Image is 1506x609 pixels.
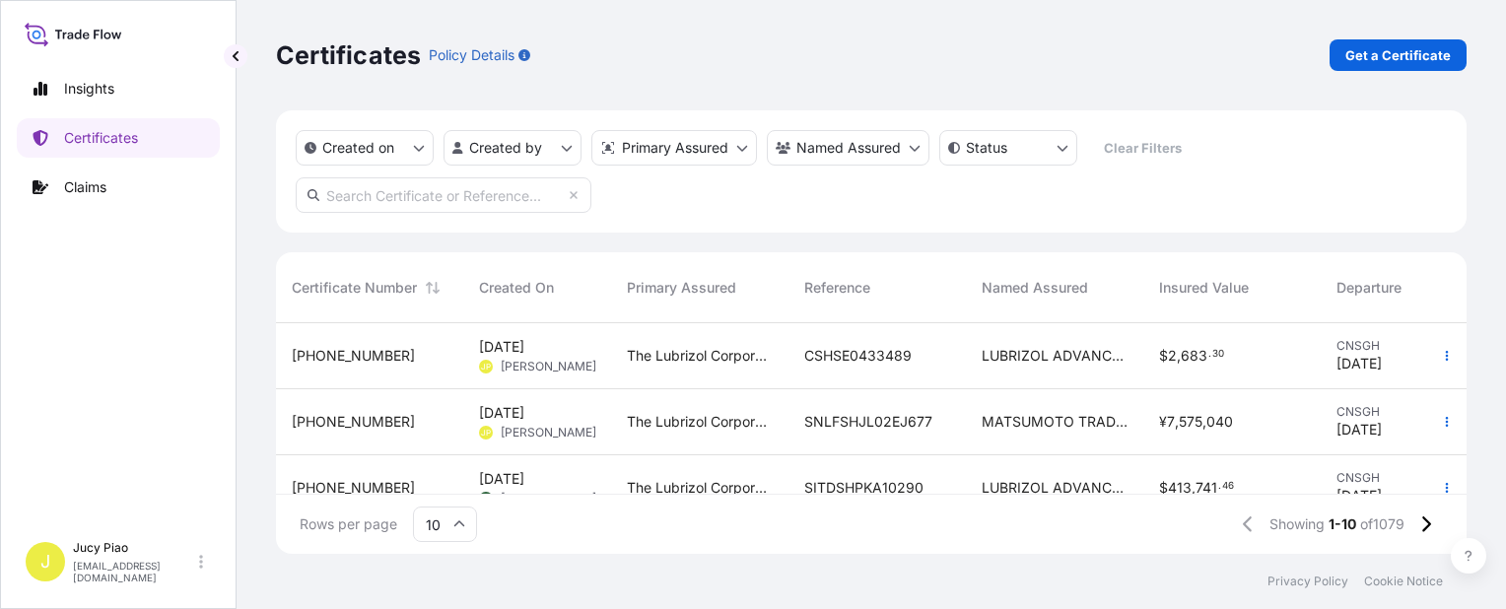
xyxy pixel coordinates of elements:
button: Sort [421,276,445,300]
span: [DATE] [479,469,524,489]
span: . [1208,351,1211,358]
span: [DATE] [1336,486,1382,506]
p: Certificates [64,128,138,148]
span: [PERSON_NAME] [501,425,596,440]
span: $ [1159,349,1168,363]
span: ¥ [1159,415,1167,429]
p: Primary Assured [622,138,728,158]
span: [PHONE_NUMBER] [292,346,415,366]
span: The Lubrizol Corporation [627,346,773,366]
span: [PERSON_NAME] [501,359,596,374]
a: Certificates [17,118,220,158]
span: 7 [1167,415,1175,429]
span: LUBRIZOL ADVANCED MATERIALS, INC. (LZAM) [982,346,1128,366]
span: 413 [1168,481,1192,495]
span: 040 [1206,415,1233,429]
p: Created by [469,138,542,158]
p: Policy Details [429,45,514,65]
span: Showing [1269,514,1325,534]
span: J [40,552,50,572]
span: 2 [1168,349,1177,363]
span: SITDSHPKA10290 [804,478,924,498]
span: , [1177,349,1181,363]
p: Claims [64,177,106,197]
p: Clear Filters [1104,138,1182,158]
p: Status [966,138,1007,158]
a: Privacy Policy [1267,574,1348,589]
span: 741 [1196,481,1217,495]
span: Created On [479,278,554,298]
span: SNLFSHJL02EJ677 [804,412,932,432]
span: , [1175,415,1179,429]
span: The Lubrizol Corporation [627,412,773,432]
span: JP [481,423,491,442]
p: [EMAIL_ADDRESS][DOMAIN_NAME] [73,560,195,583]
a: Cookie Notice [1364,574,1443,589]
span: MATSUMOTO TRADING CO LTD [982,412,1128,432]
span: . [1218,483,1221,490]
span: Named Assured [982,278,1088,298]
span: The Lubrizol Corporation [627,478,773,498]
span: [DATE] [1336,420,1382,440]
p: Insights [64,79,114,99]
span: CNSGH [1336,470,1453,486]
span: Reference [804,278,870,298]
span: 683 [1181,349,1207,363]
button: Clear Filters [1087,132,1198,164]
span: Departure [1336,278,1402,298]
span: [PHONE_NUMBER] [292,412,415,432]
span: [DATE] [479,403,524,423]
span: JP [481,357,491,376]
p: Jucy Piao [73,540,195,556]
button: distributor Filter options [591,130,757,166]
button: createdBy Filter options [444,130,582,166]
span: LUBRIZOL ADVANCED MATERIALS MALAYSIA SDN. BHD. [982,478,1128,498]
span: CSHSE0433489 [804,346,912,366]
span: 575 [1179,415,1202,429]
button: cargoOwner Filter options [767,130,929,166]
span: of 1079 [1360,514,1404,534]
span: , [1192,481,1196,495]
p: Certificates [276,39,421,71]
span: 46 [1222,483,1234,490]
span: CNSGH [1336,338,1453,354]
span: Insured Value [1159,278,1249,298]
input: Search Certificate or Reference... [296,177,591,213]
span: [PHONE_NUMBER] [292,478,415,498]
span: Certificate Number [292,278,417,298]
span: $ [1159,481,1168,495]
p: Created on [322,138,394,158]
p: Named Assured [796,138,901,158]
button: createdOn Filter options [296,130,434,166]
span: 1-10 [1329,514,1356,534]
span: 30 [1212,351,1224,358]
span: [DATE] [1336,354,1382,373]
span: CNSGH [1336,404,1453,420]
span: , [1202,415,1206,429]
button: certificateStatus Filter options [939,130,1077,166]
span: Rows per page [300,514,397,534]
a: Claims [17,168,220,207]
span: [PERSON_NAME] [501,491,596,507]
span: [DATE] [479,337,524,357]
a: Get a Certificate [1330,39,1467,71]
p: Get a Certificate [1345,45,1451,65]
span: Primary Assured [627,278,736,298]
a: Insights [17,69,220,108]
